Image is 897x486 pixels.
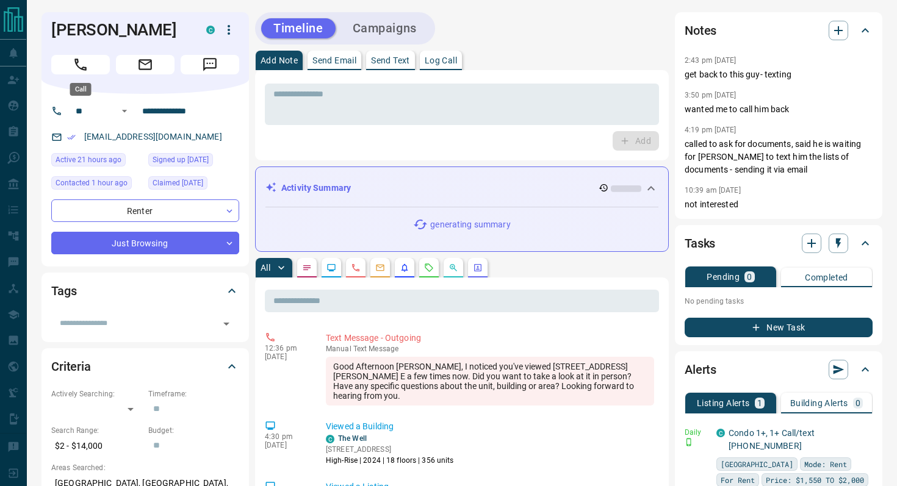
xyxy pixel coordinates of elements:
p: Listing Alerts [697,399,750,407]
a: Condo 1+, 1+ Call/text [PHONE_NUMBER] [729,428,815,451]
p: Actively Searching: [51,388,142,399]
div: Renter [51,199,239,222]
svg: Requests [424,263,434,273]
span: Contacted 1 hour ago [56,177,128,189]
div: Tue Sep 16 2025 [51,176,142,193]
svg: Email Verified [67,133,76,141]
span: Price: $1,550 TO $2,000 [766,474,864,486]
span: Mode: Rent [804,458,847,470]
p: Send Email [312,56,356,65]
div: Call [70,83,92,96]
p: Search Range: [51,425,142,436]
p: [DATE] [265,441,308,449]
svg: Lead Browsing Activity [326,263,336,273]
div: Mon Sep 15 2025 [51,153,142,170]
p: 0 [856,399,860,407]
p: $2 - $14,000 [51,436,142,456]
p: [STREET_ADDRESS] [326,444,454,455]
svg: Calls [351,263,361,273]
h2: Criteria [51,357,91,376]
p: 4:19 pm [DATE] [685,126,737,134]
div: Criteria [51,352,239,381]
p: Add Note [261,56,298,65]
p: 3:50 pm [DATE] [685,91,737,99]
p: not interested [685,198,873,211]
a: The Well [338,434,367,443]
span: For Rent [721,474,755,486]
div: Sat Jul 05 2025 [148,176,239,193]
p: Timeframe: [148,388,239,399]
div: Tasks [685,229,873,258]
p: All [261,263,270,272]
p: Text Message - Outgoing [326,332,654,345]
p: [DATE] [265,352,308,361]
p: 1 [757,399,762,407]
p: Daily [685,427,709,438]
p: Text Message [326,345,654,353]
span: Active 21 hours ago [56,154,121,166]
p: Budget: [148,425,239,436]
span: [GEOGRAPHIC_DATA] [721,458,793,470]
p: Pending [707,273,740,281]
p: Viewed a Building [326,420,654,433]
div: Just Browsing [51,232,239,254]
button: Open [218,315,235,332]
svg: Opportunities [448,263,458,273]
button: Timeline [261,18,336,38]
span: Claimed [DATE] [153,177,203,189]
button: Campaigns [340,18,429,38]
h1: [PERSON_NAME] [51,20,188,40]
span: Signed up [DATE] [153,154,209,166]
p: Building Alerts [790,399,848,407]
span: Message [181,55,239,74]
svg: Listing Alerts [400,263,409,273]
p: Completed [805,273,848,282]
p: Send Text [371,56,410,65]
p: High-Rise | 2024 | 18 floors | 356 units [326,455,454,466]
div: Notes [685,16,873,45]
svg: Notes [302,263,312,273]
p: No pending tasks [685,292,873,310]
span: manual [326,345,351,353]
p: 12:36 pm [265,344,308,352]
p: called to ask for documents, said he is waiting for [PERSON_NAME] to text him the lists of docume... [685,138,873,176]
div: condos.ca [206,26,215,34]
div: Alerts [685,355,873,384]
p: get back to this guy- texting [685,68,873,81]
svg: Agent Actions [473,263,483,273]
div: condos.ca [326,435,334,443]
p: 0 [747,273,752,281]
p: wanted me to call him back [685,103,873,116]
p: 2:43 pm [DATE] [685,56,737,65]
h2: Tags [51,281,76,301]
button: Open [117,104,132,118]
p: 4:30 pm [265,432,308,441]
p: Log Call [425,56,457,65]
p: Areas Searched: [51,462,239,473]
p: generating summary [430,218,510,231]
span: Email [116,55,175,74]
p: Activity Summary [281,182,351,195]
button: New Task [685,318,873,337]
h2: Alerts [685,360,716,379]
h2: Tasks [685,234,715,253]
a: [EMAIL_ADDRESS][DOMAIN_NAME] [84,132,222,141]
h2: Notes [685,21,716,40]
div: Tags [51,276,239,306]
div: condos.ca [716,429,725,437]
div: Good Afternoon [PERSON_NAME], I noticed you've viewed [STREET_ADDRESS][PERSON_NAME] E a few times... [326,357,654,406]
svg: Push Notification Only [685,438,693,446]
svg: Emails [375,263,385,273]
span: Call [51,55,110,74]
div: Tue Dec 29 2020 [148,153,239,170]
div: Activity Summary [265,177,658,199]
p: 10:39 am [DATE] [685,186,741,195]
